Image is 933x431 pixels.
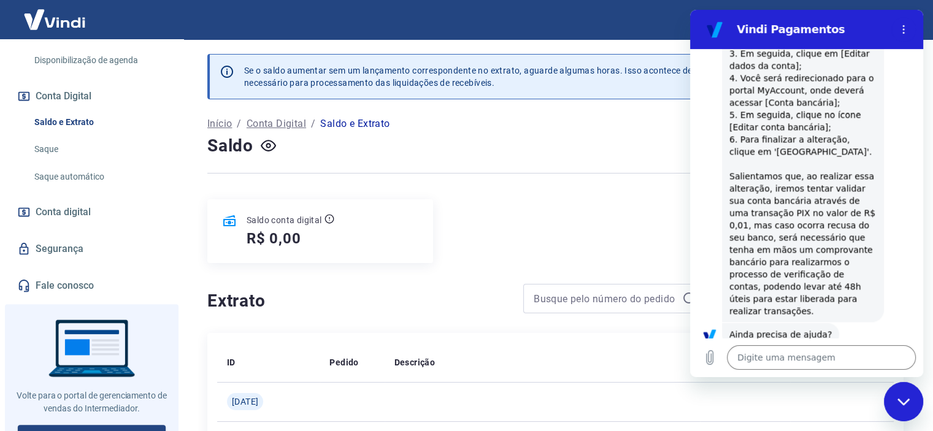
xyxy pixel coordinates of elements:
[15,235,169,262] a: Segurança
[207,116,232,131] a: Início
[690,10,923,377] iframe: Janela de mensagens
[36,204,91,221] span: Conta digital
[244,64,750,89] p: Se o saldo aumentar sem um lançamento correspondente no extrato, aguarde algumas horas. Isso acon...
[394,356,436,368] p: Descrição
[247,229,301,248] h5: R$ 0,00
[311,116,315,131] p: /
[15,1,94,38] img: Vindi
[329,356,358,368] p: Pedido
[15,272,169,299] a: Fale conosco
[39,318,142,330] span: Ainda precisa de ajuda?
[29,164,169,189] a: Saque automático
[15,199,169,226] a: Conta digital
[29,48,169,73] a: Disponibilização de agenda
[320,116,390,131] p: Saldo e Extrato
[874,9,918,31] button: Sair
[884,382,923,421] iframe: Botão para abrir a janela de mensagens, conversa em andamento
[534,289,677,308] input: Busque pelo número do pedido
[29,110,169,135] a: Saldo e Extrato
[207,134,253,158] h4: Saldo
[227,356,236,368] p: ID
[29,137,169,162] a: Saque
[207,289,509,313] h4: Extrato
[7,335,32,360] button: Carregar arquivo
[15,83,169,110] button: Conta Digital
[237,116,241,131] p: /
[232,395,258,408] span: [DATE]
[247,214,322,226] p: Saldo conta digital
[247,116,306,131] a: Conta Digital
